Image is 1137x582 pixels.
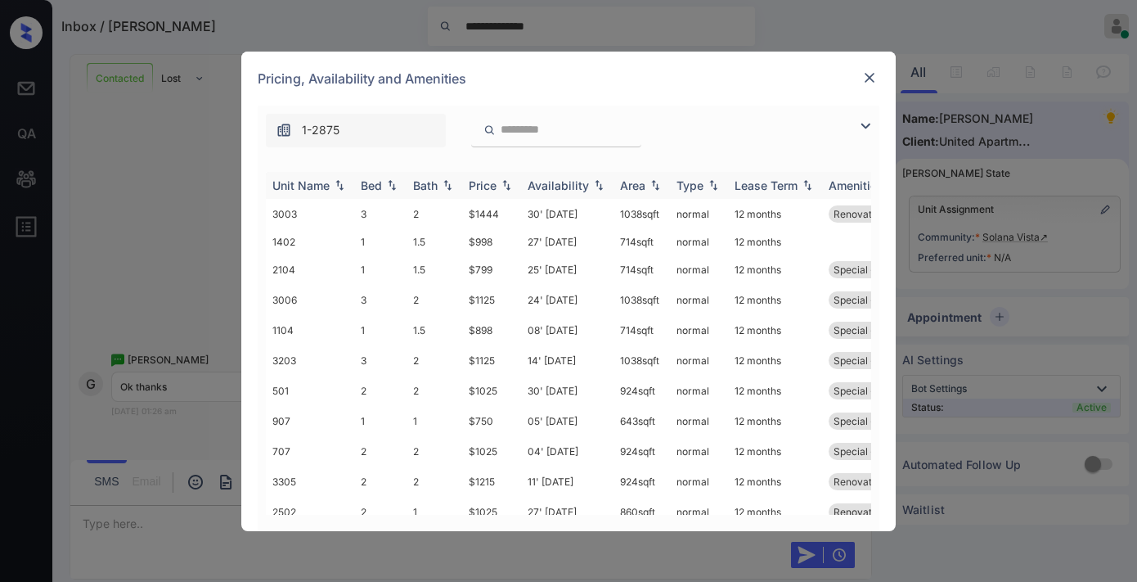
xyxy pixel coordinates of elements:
td: 30' [DATE] [521,376,613,406]
td: 2 [354,376,407,406]
td: 27' [DATE] [521,497,613,527]
div: Area [620,178,645,192]
td: 1 [407,406,462,436]
td: 1 [407,497,462,527]
span: Special - 01 [834,354,888,367]
div: Availability [528,178,589,192]
td: 907 [266,406,354,436]
td: 1 [354,315,407,345]
td: 12 months [728,345,822,376]
td: 860 sqft [613,497,670,527]
td: 11' [DATE] [521,467,613,497]
td: 3305 [266,467,354,497]
span: 1-2875 [302,121,339,139]
td: 1.5 [407,229,462,255]
td: 3203 [266,345,354,376]
td: 3 [354,199,407,229]
span: Special - 01 [834,264,888,276]
td: 1 [354,255,407,285]
td: 1.5 [407,315,462,345]
td: 14' [DATE] [521,345,613,376]
td: 12 months [728,199,822,229]
span: Special - 01 [834,385,888,397]
span: Renovated [834,476,883,488]
td: 1402 [266,229,354,255]
td: 30' [DATE] [521,199,613,229]
td: 924 sqft [613,467,670,497]
td: 12 months [728,406,822,436]
td: 1038 sqft [613,345,670,376]
td: 2 [407,285,462,315]
div: Pricing, Availability and Amenities [241,52,896,106]
td: 924 sqft [613,376,670,406]
td: 2502 [266,497,354,527]
img: sorting [647,179,663,191]
td: 24' [DATE] [521,285,613,315]
td: 714 sqft [613,229,670,255]
td: 643 sqft [613,406,670,436]
span: Renovated [834,208,883,220]
td: 2 [407,199,462,229]
td: 2104 [266,255,354,285]
td: normal [670,315,728,345]
td: normal [670,467,728,497]
td: 1 [354,229,407,255]
td: 501 [266,376,354,406]
img: sorting [498,179,515,191]
td: normal [670,229,728,255]
td: 714 sqft [613,315,670,345]
img: close [861,70,878,86]
span: Special - 01 [834,445,888,458]
img: sorting [705,179,721,191]
td: 3006 [266,285,354,315]
img: sorting [799,179,816,191]
div: Amenities [829,178,883,192]
td: 2 [354,436,407,467]
td: 924 sqft [613,436,670,467]
td: 2 [354,497,407,527]
div: Type [676,178,703,192]
img: sorting [591,179,607,191]
div: Bed [361,178,382,192]
td: 1.5 [407,255,462,285]
span: Renovated [834,506,883,518]
td: normal [670,285,728,315]
td: 3003 [266,199,354,229]
td: $1025 [462,436,521,467]
td: normal [670,376,728,406]
div: Bath [413,178,438,192]
td: $1215 [462,467,521,497]
td: 2 [407,345,462,376]
td: 12 months [728,376,822,406]
td: 12 months [728,467,822,497]
td: normal [670,199,728,229]
td: $1125 [462,345,521,376]
td: 25' [DATE] [521,255,613,285]
td: 1104 [266,315,354,345]
td: 12 months [728,315,822,345]
img: sorting [331,179,348,191]
td: 12 months [728,229,822,255]
td: 12 months [728,285,822,315]
td: 27' [DATE] [521,229,613,255]
td: 3 [354,345,407,376]
span: Special - 01 [834,415,888,427]
td: normal [670,345,728,376]
td: $898 [462,315,521,345]
td: $750 [462,406,521,436]
div: Price [469,178,497,192]
td: 1038 sqft [613,285,670,315]
td: 12 months [728,436,822,467]
td: $998 [462,229,521,255]
td: 04' [DATE] [521,436,613,467]
img: icon-zuma [276,122,292,138]
td: 05' [DATE] [521,406,613,436]
td: 08' [DATE] [521,315,613,345]
td: 707 [266,436,354,467]
td: normal [670,497,728,527]
td: normal [670,255,728,285]
div: Lease Term [735,178,798,192]
td: 1038 sqft [613,199,670,229]
td: 12 months [728,255,822,285]
td: 2 [354,467,407,497]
